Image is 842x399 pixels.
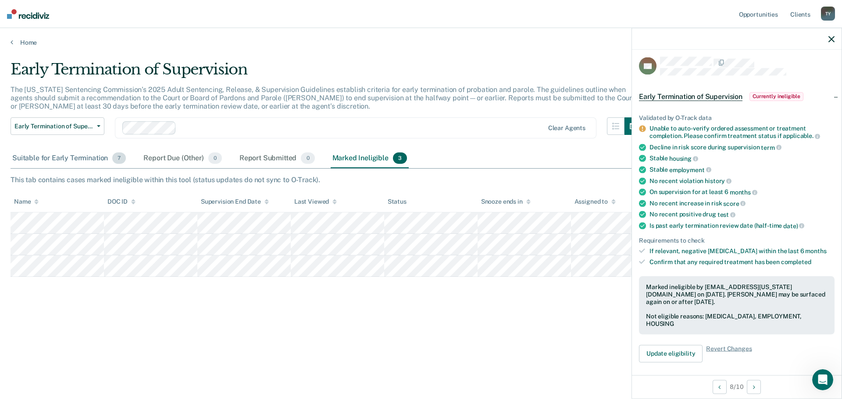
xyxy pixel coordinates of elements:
span: Currently ineligible [749,92,803,101]
span: history [705,177,731,184]
div: T Y [821,7,835,21]
span: test [717,211,735,218]
span: date) [783,222,804,229]
span: months [730,188,757,195]
span: 0 [208,152,222,164]
span: employment [669,166,711,173]
p: The [US_STATE] Sentencing Commission’s 2025 Adult Sentencing, Release, & Supervision Guidelines e... [11,85,635,110]
div: Status [388,198,407,205]
div: If relevant, negative [MEDICAL_DATA] within the last 6 [649,247,835,255]
div: Unable to auto-verify ordered assessment or treatment completion. Please confirm treatment status... [649,125,835,140]
iframe: Intercom live chat [812,369,833,390]
div: Decline in risk score during supervision [649,143,835,151]
div: 8 / 10 [632,375,842,398]
div: Marked Ineligible [331,149,409,168]
div: Not eligible reasons: [MEDICAL_DATA], EMPLOYMENT, HOUSING [646,313,828,328]
span: 0 [301,152,314,164]
span: term [761,144,781,151]
div: Report Submitted [238,149,317,168]
div: Marked ineligible by [EMAIL_ADDRESS][US_STATE][DOMAIN_NAME] on [DATE]. [PERSON_NAME] may be surfa... [646,283,828,305]
div: Suitable for Early Termination [11,149,128,168]
div: On supervision for at least 6 [649,188,835,196]
span: months [805,247,826,254]
div: Name [14,198,39,205]
div: Confirm that any required treatment has been [649,258,835,266]
div: Supervision End Date [201,198,269,205]
span: 7 [112,152,126,164]
div: Stable [649,155,835,162]
div: Stable [649,166,835,173]
div: No recent positive drug [649,211,835,219]
div: Requirements to check [639,237,835,244]
div: Is past early termination review date (half-time [649,222,835,230]
img: Recidiviz [7,9,49,19]
div: Validated by O-Track data [639,114,835,121]
div: Clear agents [548,124,585,132]
span: score [723,200,746,207]
div: No recent increase in risk [649,199,835,207]
span: Revert Changes [706,345,752,362]
div: This tab contains cases marked ineligible within this tool (status updates do not sync to O-Track). [11,176,831,184]
span: 3 [393,152,407,164]
span: Early Termination of Supervision [14,123,93,130]
div: DOC ID [107,198,136,205]
div: Last Viewed [294,198,337,205]
div: Early Termination of Supervision [11,60,642,85]
div: Assigned to [574,198,616,205]
span: completed [781,258,811,265]
button: Next Opportunity [747,380,761,394]
div: No recent violation [649,177,835,185]
span: Early Termination of Supervision [639,92,742,101]
button: Update eligibility [639,345,703,362]
span: housing [669,155,698,162]
div: Snooze ends in [481,198,531,205]
div: Early Termination of SupervisionCurrently ineligible [632,82,842,110]
button: Previous Opportunity [713,380,727,394]
a: Home [11,39,831,46]
div: Report Due (Other) [142,149,223,168]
